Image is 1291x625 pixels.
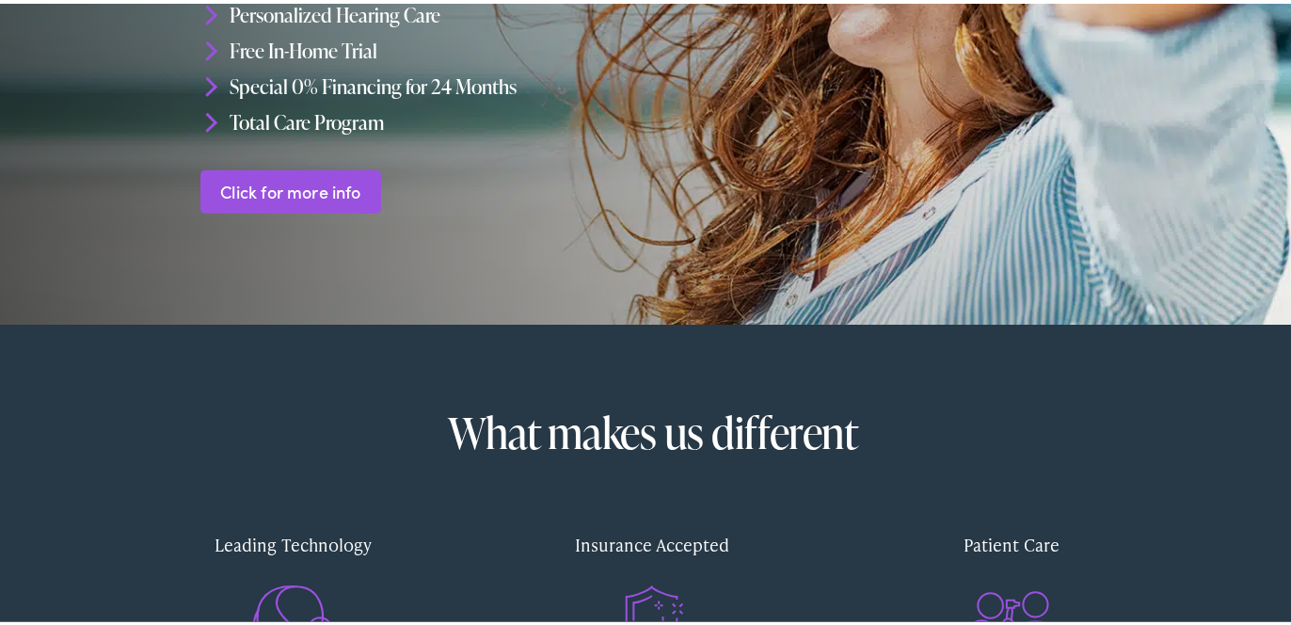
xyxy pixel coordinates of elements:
a: Click for more info [200,166,382,210]
h2: What makes us different [127,406,1177,453]
li: Total Care Program [200,100,652,136]
a: Insurance Accepted [486,513,818,625]
div: Insurance Accepted [486,513,818,569]
a: Leading Technology [127,513,458,625]
a: Patient Care [847,513,1178,625]
div: Leading Technology [127,513,458,569]
li: Free In-Home Trial [200,29,652,65]
div: Patient Care [847,513,1178,569]
li: Special 0% Financing for 24 Months [200,65,652,101]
